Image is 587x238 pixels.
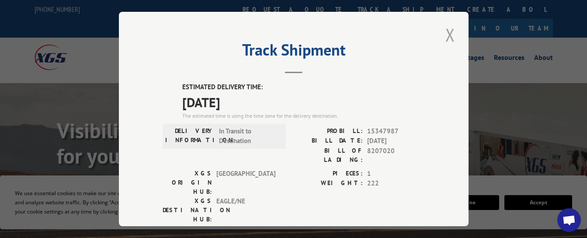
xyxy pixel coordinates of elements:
h2: Track Shipment [163,44,425,60]
span: [GEOGRAPHIC_DATA] [216,169,275,196]
label: BILL DATE: [294,136,363,146]
span: 222 [367,178,425,189]
label: XGS DESTINATION HUB: [163,196,212,224]
a: Open chat [557,208,581,232]
label: ESTIMATED DELIVERY TIME: [182,82,425,92]
label: PIECES: [294,169,363,179]
span: In Transit to Destination [219,126,278,146]
span: 15347987 [367,126,425,136]
label: DELIVERY INFORMATION: [165,126,215,146]
label: PROBILL: [294,126,363,136]
span: EAGLE/NE [216,196,275,224]
span: [DATE] [182,92,425,112]
span: [DATE] [367,136,425,146]
label: BILL OF LADING: [294,146,363,164]
span: 1 [367,169,425,179]
button: Close modal [443,23,458,47]
span: 8207020 [367,146,425,164]
label: XGS ORIGIN HUB: [163,169,212,196]
label: WEIGHT: [294,178,363,189]
div: The estimated time is using the time zone for the delivery destination. [182,112,425,120]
